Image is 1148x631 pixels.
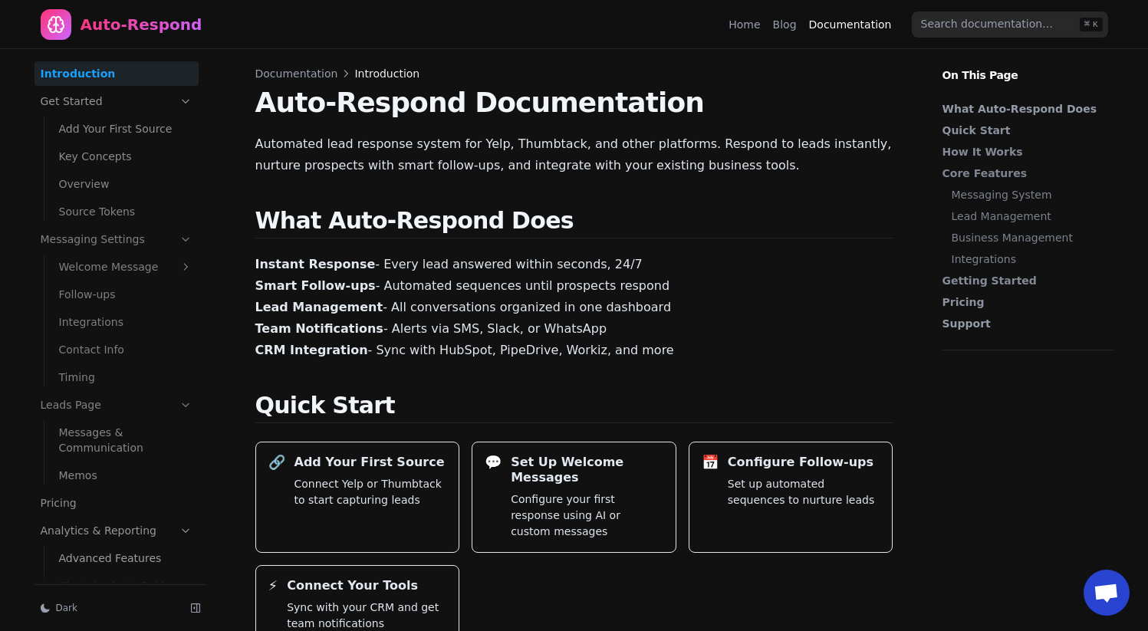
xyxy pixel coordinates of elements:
a: Documentation [809,17,892,32]
div: Auto-Respond [81,14,202,35]
div: 🔗 [268,455,285,470]
a: Contact Info [53,337,199,362]
a: Memos [53,463,199,488]
a: Add Your First Source [53,117,199,141]
a: Lead Management [952,209,1107,224]
a: 🔗Add Your First SourceConnect Yelp or Thumbtack to start capturing leads [255,442,460,553]
a: Business Management [952,230,1107,245]
h2: Quick Start [255,392,893,423]
a: Follow-ups [53,282,199,307]
a: Key Concepts [53,144,199,169]
a: Blog [773,17,797,32]
strong: CRM Integration [255,343,368,357]
strong: Smart Follow-ups [255,278,376,293]
a: 💬Set Up Welcome MessagesConfigure your first response using AI or custom messages [472,442,676,553]
a: Messages & Communication [53,420,199,460]
a: Core Features [942,166,1107,181]
strong: Lead Management [255,300,383,314]
a: Home [729,17,760,32]
p: Configure your first response using AI or custom messages [511,491,663,540]
a: Analytics & Reporting [35,518,199,543]
a: Getting Started [942,273,1107,288]
a: Overview [53,172,199,196]
button: Collapse sidebar [185,597,206,619]
h3: Connect Your Tools [287,578,418,593]
a: Introduction [35,61,199,86]
h3: Set Up Welcome Messages [511,455,663,485]
h3: Add Your First Source [294,455,445,470]
a: Source Tokens [53,199,199,224]
div: 📅 [702,455,719,470]
a: Welcome Message [53,255,199,279]
h3: Configure Follow-ups [728,455,873,470]
p: Connect Yelp or Thumbtack to start capturing leads [294,476,447,508]
a: Pricing [942,294,1107,310]
button: Dark [35,597,179,619]
a: Open chat [1084,570,1130,616]
div: 💬 [485,455,502,470]
a: Integrations [53,310,199,334]
a: Messaging Settings [35,227,199,251]
a: Support [942,316,1107,331]
p: Set up automated sequences to nurture leads [728,476,880,508]
a: Chart Analysis Guide [53,573,199,598]
h1: Auto-Respond Documentation [255,87,893,118]
p: Automated lead response system for Yelp, Thumbtack, and other platforms. Respond to leads instant... [255,133,893,176]
a: Advanced Features [53,546,199,570]
a: 📅Configure Follow-upsSet up automated sequences to nurture leads [689,442,893,553]
h2: What Auto-Respond Does [255,207,893,238]
span: Introduction [354,66,419,81]
span: Documentation [255,66,338,81]
a: What Auto-Respond Does [942,101,1107,117]
a: Messaging System [952,187,1107,202]
p: - Every lead answered within seconds, 24/7 - Automated sequences until prospects respond - All co... [255,254,893,361]
a: Quick Start [942,123,1107,138]
p: On This Page [930,49,1127,83]
a: Pricing [35,491,199,515]
strong: Team Notifications [255,321,383,336]
strong: Instant Response [255,257,376,271]
input: Search documentation… [912,12,1108,38]
a: Timing [53,365,199,389]
a: Integrations [952,251,1107,267]
a: Leads Page [35,393,199,417]
div: ⚡ [268,578,278,593]
a: Get Started [35,89,199,113]
a: How It Works [942,144,1107,159]
a: Home page [41,9,202,40]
